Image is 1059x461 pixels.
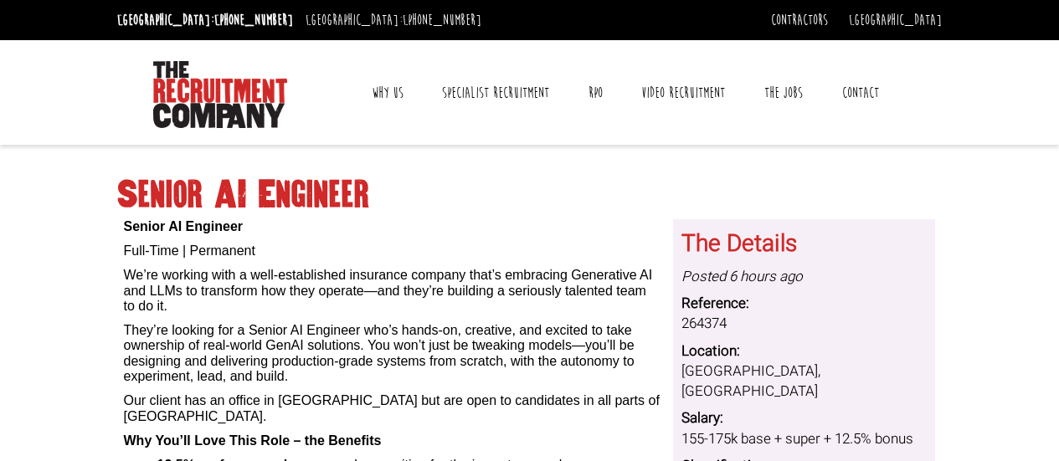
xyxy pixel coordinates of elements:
[153,61,287,128] img: The Recruitment Company
[681,232,928,258] h3: The Details
[681,266,803,287] i: Posted 6 hours ago
[124,393,661,424] p: Our client has an office in [GEOGRAPHIC_DATA] but are open to candidates in all parts of [GEOGRAP...
[576,72,615,114] a: RPO
[117,180,942,210] h1: Senior AI Engineer
[124,268,661,314] p: We’re working with a well-established insurance company that’s embracing Generative AI and LLMs t...
[681,294,928,314] dt: Reference:
[681,429,928,449] dd: 155-175k base + super + 12.5% bonus
[681,341,928,361] dt: Location:
[403,11,481,29] a: [PHONE_NUMBER]
[752,72,815,114] a: The Jobs
[301,7,486,33] li: [GEOGRAPHIC_DATA]:
[771,11,828,29] a: Contractors
[681,314,928,334] dd: 264374
[681,408,928,428] dt: Salary:
[124,433,382,448] b: Why You’ll Love This Role – the Benefits
[113,7,297,33] li: [GEOGRAPHIC_DATA]:
[429,72,562,114] a: Specialist Recruitment
[830,72,892,114] a: Contact
[124,323,661,385] p: They’re looking for a Senior AI Engineer who’s hands-on, creative, and excited to take ownership ...
[681,361,928,402] dd: [GEOGRAPHIC_DATA], [GEOGRAPHIC_DATA]
[124,219,244,233] b: Senior AI Engineer
[359,72,416,114] a: Why Us
[629,72,738,114] a: Video Recruitment
[214,11,293,29] a: [PHONE_NUMBER]
[849,11,942,29] a: [GEOGRAPHIC_DATA]
[124,243,661,259] p: Full-Time | Permanent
